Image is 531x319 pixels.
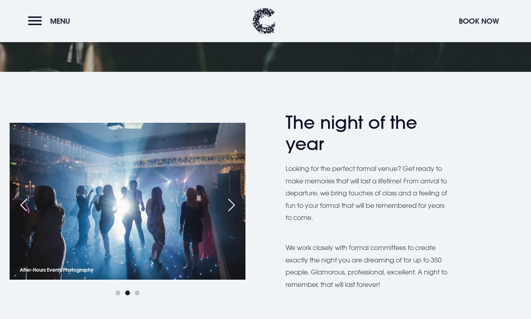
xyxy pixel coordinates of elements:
[28,12,74,30] button: Menu
[252,8,276,34] img: Clandeboye Lodge
[20,265,93,274] p: After-Hours Events Photography
[135,291,140,295] span: Go to slide 3
[455,12,503,30] button: Book Now
[10,123,245,280] img: People dancing at an formal venue in Northern Ireland
[125,291,130,295] span: Go to slide 2
[116,291,120,295] span: Go to slide 1
[286,242,450,291] p: We work closely with formal committees to create exactly the night you are dreaming of for up to ...
[221,196,241,214] div: Next slide
[14,196,34,214] div: Previous slide
[50,16,70,26] span: Menu
[286,163,450,224] p: Looking for the perfect formal venue? Get ready to make memories that will last a lifetime! From ...
[286,112,442,154] h2: The night of the year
